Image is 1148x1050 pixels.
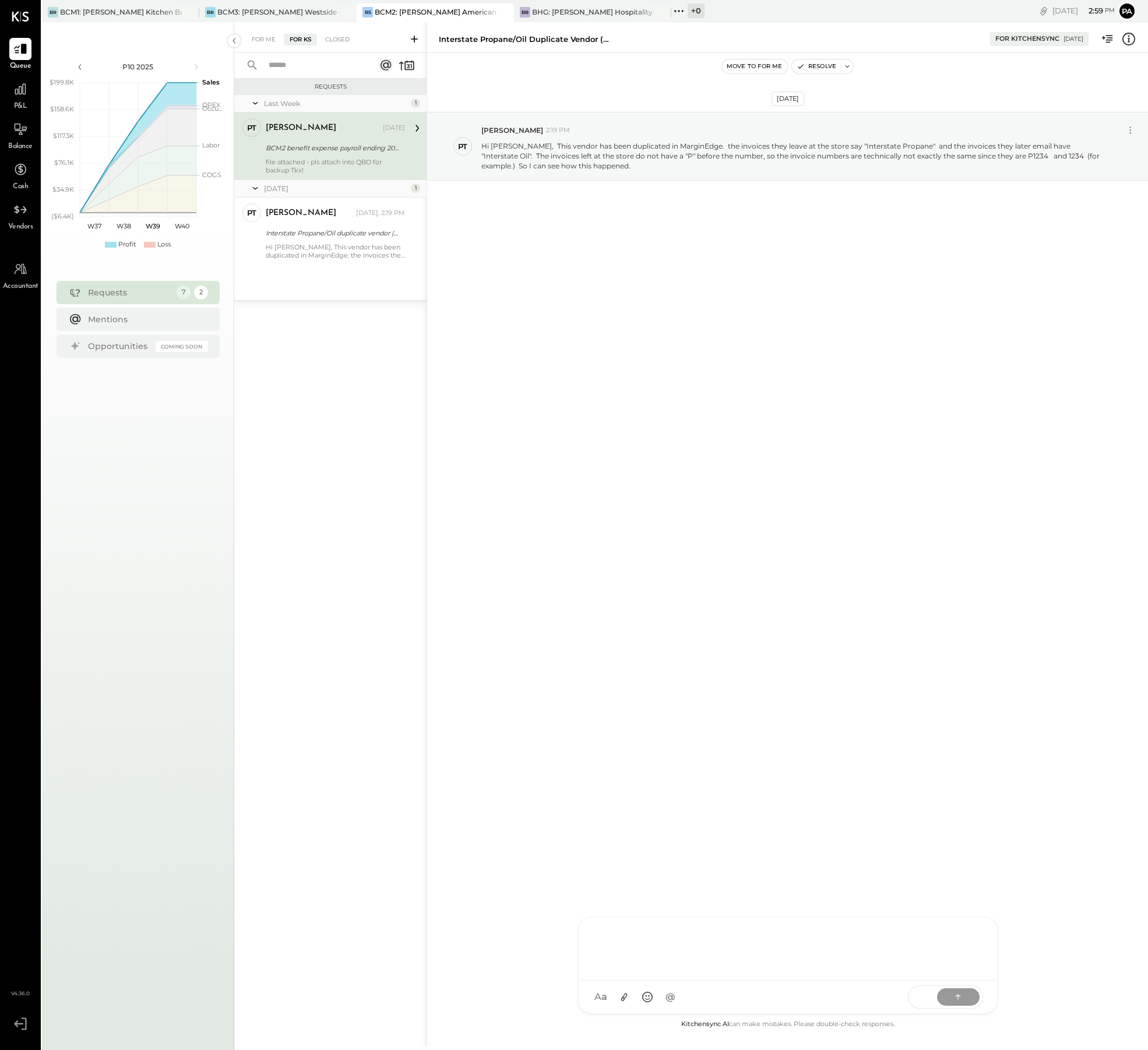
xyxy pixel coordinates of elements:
[8,142,33,152] span: Balance
[3,281,38,292] span: Accountant
[264,184,408,193] div: [DATE]
[481,141,1106,171] p: Hi [PERSON_NAME], This vendor has been duplicated in MarginEdge. the invoices they leave at the s...
[1038,5,1050,17] div: copy link
[1,158,40,192] a: Cash
[1,38,40,72] a: Queue
[88,287,171,298] div: Requests
[284,34,317,45] div: For KS
[60,7,182,17] div: BCM1: [PERSON_NAME] Kitchen Bar Market
[51,212,74,220] text: ($6.4K)
[319,34,355,45] div: Closed
[88,313,202,325] div: Mentions
[439,34,614,45] div: Interstate Propane/Oil duplicate vendor (BCM2)
[247,122,256,133] div: PT
[266,207,336,219] div: [PERSON_NAME]
[601,991,607,1003] span: a
[411,98,420,108] div: 1
[532,7,654,17] div: BHG: [PERSON_NAME] Hospitality Group, LLC
[356,209,405,218] div: [DATE], 2:19 PM
[266,158,405,174] div: file attached - pls attach into QBO for backup Tkx!
[1118,2,1136,20] button: Pa
[202,141,220,149] text: Labor
[240,83,421,91] div: Requests
[266,243,405,259] div: Hi [PERSON_NAME], This vendor has been duplicated in MarginEdge. the invoices they leave at the s...
[174,222,189,230] text: W40
[375,7,496,17] div: BCM2: [PERSON_NAME] American Cooking
[205,7,216,17] div: BR
[156,341,208,352] div: Coming Soon
[1,258,40,292] a: Accountant
[383,124,405,133] div: [DATE]
[1,118,40,152] a: Balance
[14,101,27,112] span: P&L
[87,222,101,230] text: W37
[266,142,402,154] div: BCM2 benefit expense payroll ending 2025.0924
[202,78,220,86] text: Sales
[590,986,611,1007] button: Aa
[722,59,787,73] button: Move to for me
[411,184,420,193] div: 1
[145,222,160,230] text: W39
[202,171,221,179] text: COGS
[202,101,221,109] text: OPEX
[50,78,74,86] text: $199.8K
[266,122,336,134] div: [PERSON_NAME]
[546,126,570,135] span: 2:19 PM
[1064,35,1083,43] div: [DATE]
[53,132,74,140] text: $117.3K
[520,7,530,17] div: BB
[362,7,373,17] div: BS
[13,182,28,192] span: Cash
[1,199,40,232] a: Vendors
[48,7,58,17] div: BR
[202,104,222,112] text: Occu...
[264,98,408,108] div: Last Week
[481,125,543,135] span: [PERSON_NAME]
[8,222,33,232] span: Vendors
[50,105,74,113] text: $158.6K
[660,986,681,1007] button: @
[247,207,256,219] div: PT
[772,91,804,106] div: [DATE]
[908,982,937,1012] span: SEND
[157,240,171,249] div: Loss
[88,340,150,352] div: Opportunities
[116,222,131,230] text: W38
[266,227,402,239] div: Interstate Propane/Oil duplicate vendor (BCM2)
[792,59,841,73] button: Resolve
[688,3,705,18] div: + 0
[1,78,40,112] a: P&L
[118,240,136,249] div: Profit
[995,34,1059,44] div: For KitchenSync
[177,286,191,300] div: 7
[217,7,339,17] div: BCM3: [PERSON_NAME] Westside Grill
[10,61,31,72] span: Queue
[52,185,74,193] text: $34.9K
[665,991,675,1003] span: @
[89,62,188,72] div: P10 2025
[246,34,281,45] div: For Me
[194,286,208,300] div: 2
[458,141,467,152] div: PT
[54,158,74,167] text: $76.1K
[1052,5,1115,16] div: [DATE]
